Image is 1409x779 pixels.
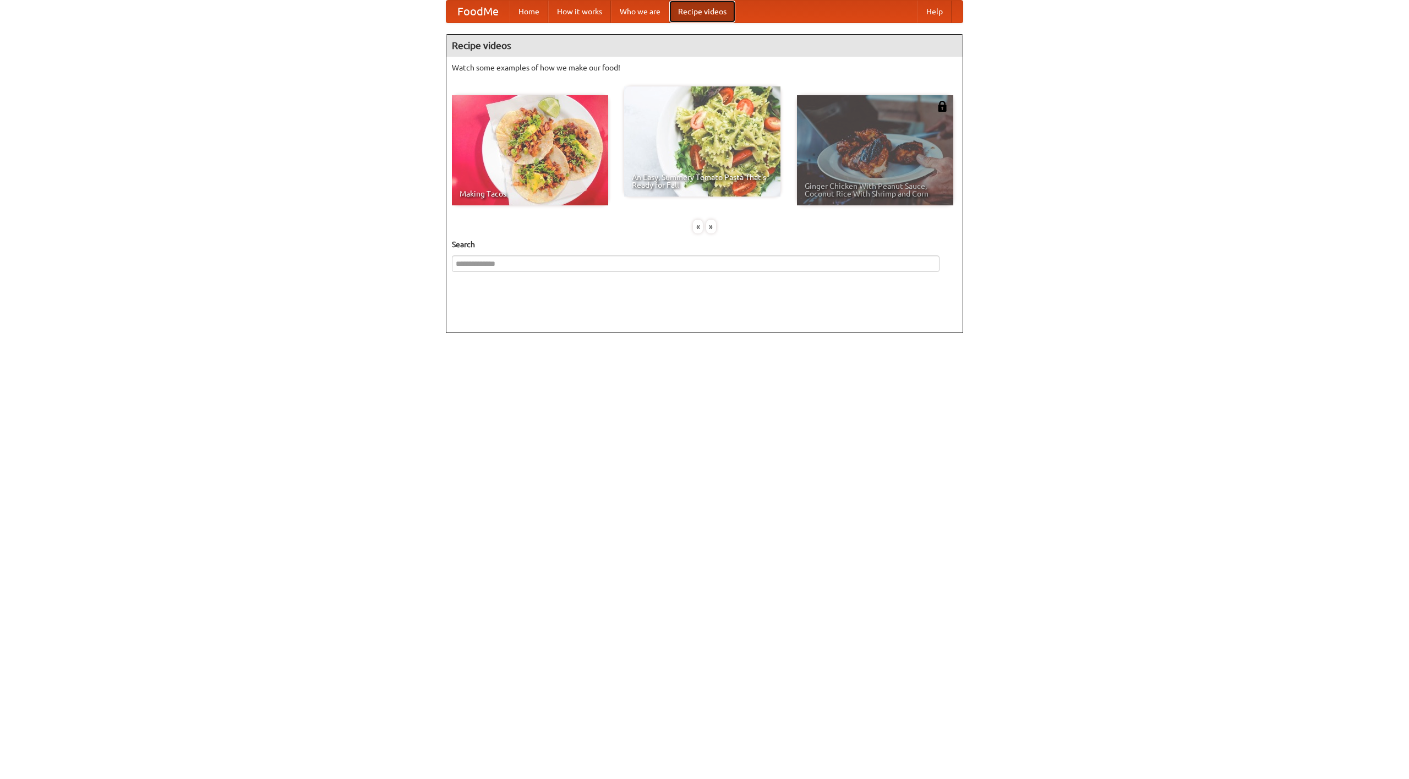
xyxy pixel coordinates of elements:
a: Who we are [611,1,669,23]
div: « [693,220,703,233]
a: Recipe videos [669,1,735,23]
span: Making Tacos [460,190,600,198]
img: 483408.png [937,101,948,112]
h4: Recipe videos [446,35,963,57]
a: Making Tacos [452,95,608,205]
h5: Search [452,239,957,250]
a: Help [918,1,952,23]
p: Watch some examples of how we make our food! [452,62,957,73]
a: Home [510,1,548,23]
span: An Easy, Summery Tomato Pasta That's Ready for Fall [632,173,773,189]
a: FoodMe [446,1,510,23]
div: » [706,220,716,233]
a: An Easy, Summery Tomato Pasta That's Ready for Fall [624,86,780,197]
a: How it works [548,1,611,23]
